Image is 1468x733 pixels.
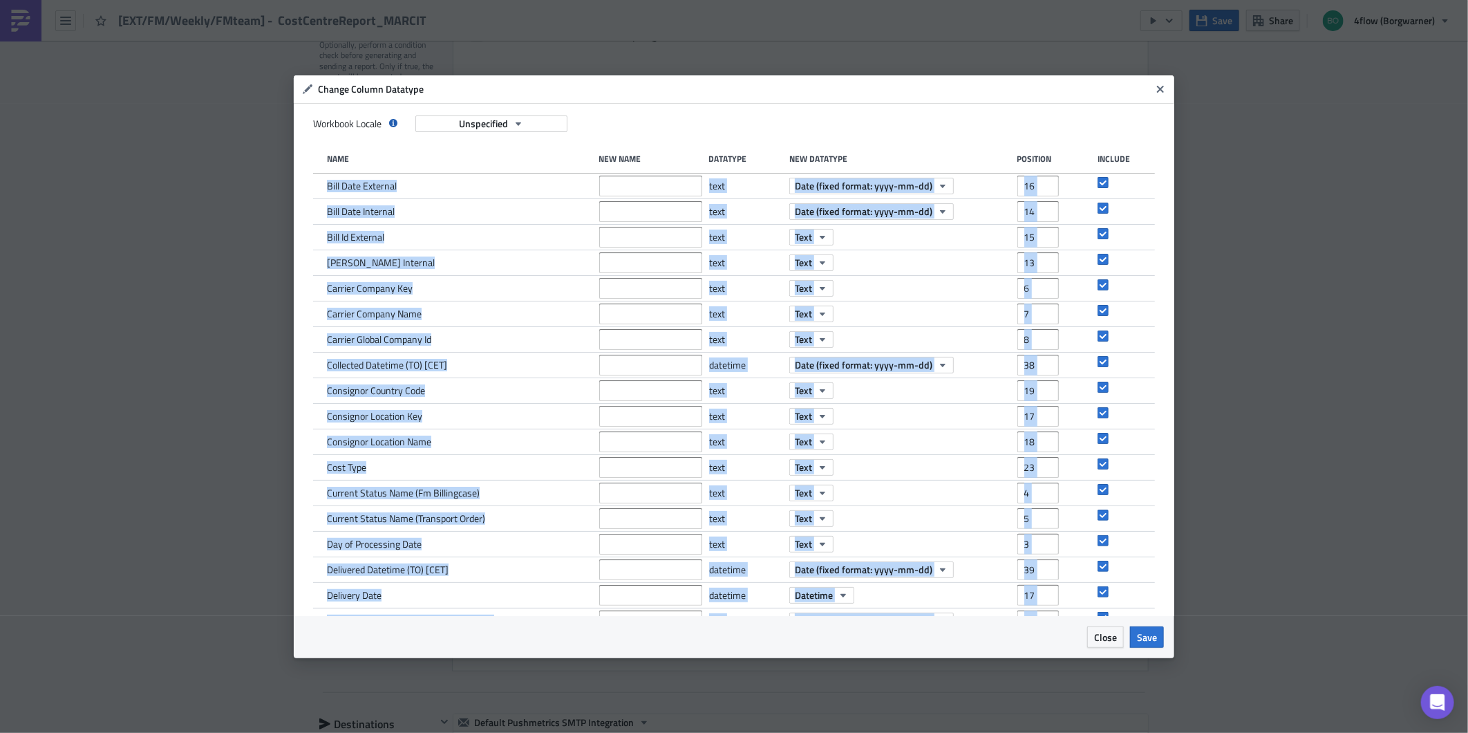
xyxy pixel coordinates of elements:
span: Day of Processing Date [327,538,422,550]
div: text [709,199,782,224]
span: Workbook Locale [313,118,382,130]
span: Text [795,537,812,551]
span: Text [795,255,812,270]
span: Carrier Global Company Id [327,333,431,346]
span: Carrier Company Key [327,282,413,295]
div: New Datatype [789,154,1010,164]
p: Freightcost team [6,66,660,77]
span: Text [795,332,812,346]
button: Datetime [789,587,854,604]
div: datetime [709,353,782,378]
button: Text [789,306,834,322]
span: Text [795,409,812,423]
span: Text [795,511,812,526]
span: Datetime [795,588,833,602]
div: Position [1017,154,1091,164]
button: Date (fixed format: yyyy-mm-dd) [789,178,954,194]
p: Please find attached weekly report with items in iTMS. [6,21,660,32]
span: Carrier Company Name [327,308,422,320]
span: Close [1094,630,1117,644]
p: Good morning, [6,6,660,17]
span: [PERSON_NAME] Internal [327,257,435,269]
button: Date (fixed format: yyyy-mm-dd) [789,613,954,629]
div: text [709,481,782,505]
div: text [709,532,782,557]
div: Open Intercom Messenger [1421,686,1454,719]
button: Text [789,408,834,425]
button: Text [789,331,834,348]
h6: Change Column Datatype [318,83,1150,95]
span: Date (fixed format: yyyy-mm-dd) [795,204,932,219]
span: Consignor Location Key [327,410,422,423]
span: Delivered Datetime (TO) [CET] [327,564,449,576]
button: Text [789,254,834,271]
span: Date (fixed format: yyyy-mm-dd) [795,613,932,628]
div: Datatype [708,154,782,164]
span: Bill Id External [327,231,384,243]
span: Bill Date Internal [327,205,395,218]
button: Save [1130,627,1164,648]
p: Thank you. [6,36,660,47]
span: Current Status Name (Transport Order) [327,512,485,525]
div: Name [327,154,592,164]
button: Text [789,229,834,245]
button: Date (fixed format: yyyy-mm-dd) [789,562,954,578]
button: Date (fixed format: yyyy-mm-dd) [789,203,954,220]
button: Close [1087,627,1124,648]
span: Date (fixed format: yyyy-mm-dd) [795,562,932,577]
p: Best regards, [6,51,660,62]
div: text [709,327,782,352]
div: New Name [599,154,702,164]
span: Unspecified [459,116,508,131]
div: text [709,301,782,326]
span: Consignor Location Name [327,436,431,448]
span: Cost Type [327,461,366,474]
span: Estimated Time Of Arrival Local Datetime [327,615,494,627]
div: text [709,455,782,480]
span: Current Status Name (Fm Billingcase) [327,487,480,499]
span: Delivery Date [327,589,382,602]
span: Text [795,485,812,500]
span: Collected Datetime (TO) [CET] [327,359,447,371]
button: Text [789,536,834,553]
div: text [709,429,782,454]
div: Include [1098,154,1134,164]
button: Date (fixed format: yyyy-mm-dd) [789,357,954,373]
div: text [709,506,782,531]
div: text [709,174,782,198]
button: Close [1150,79,1171,100]
span: Text [795,306,812,321]
span: Consignor Country Code [327,384,425,397]
span: Text [795,460,812,474]
span: Date (fixed format: yyyy-mm-dd) [795,178,932,193]
span: Bill Date External [327,180,397,192]
div: datetime [709,583,782,608]
span: Text [795,383,812,398]
button: Text [789,434,834,450]
div: text [709,225,782,250]
button: Text [789,510,834,527]
button: Text [789,459,834,476]
span: Text [795,434,812,449]
div: text [709,404,782,429]
button: Text [789,280,834,297]
p: . [6,82,660,93]
span: Save [1137,630,1157,644]
span: Date (fixed format: yyyy-mm-dd) [795,358,932,372]
div: text [709,276,782,301]
span: Text [795,230,812,244]
button: Unspecified [415,115,567,132]
div: datetime [709,557,782,582]
div: text [709,378,782,403]
div: text [709,609,782,633]
body: Rich Text Area. Press ALT-0 for help. [6,6,660,93]
span: Text [795,281,812,295]
button: Text [789,485,834,501]
button: Text [789,382,834,399]
div: text [709,250,782,275]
